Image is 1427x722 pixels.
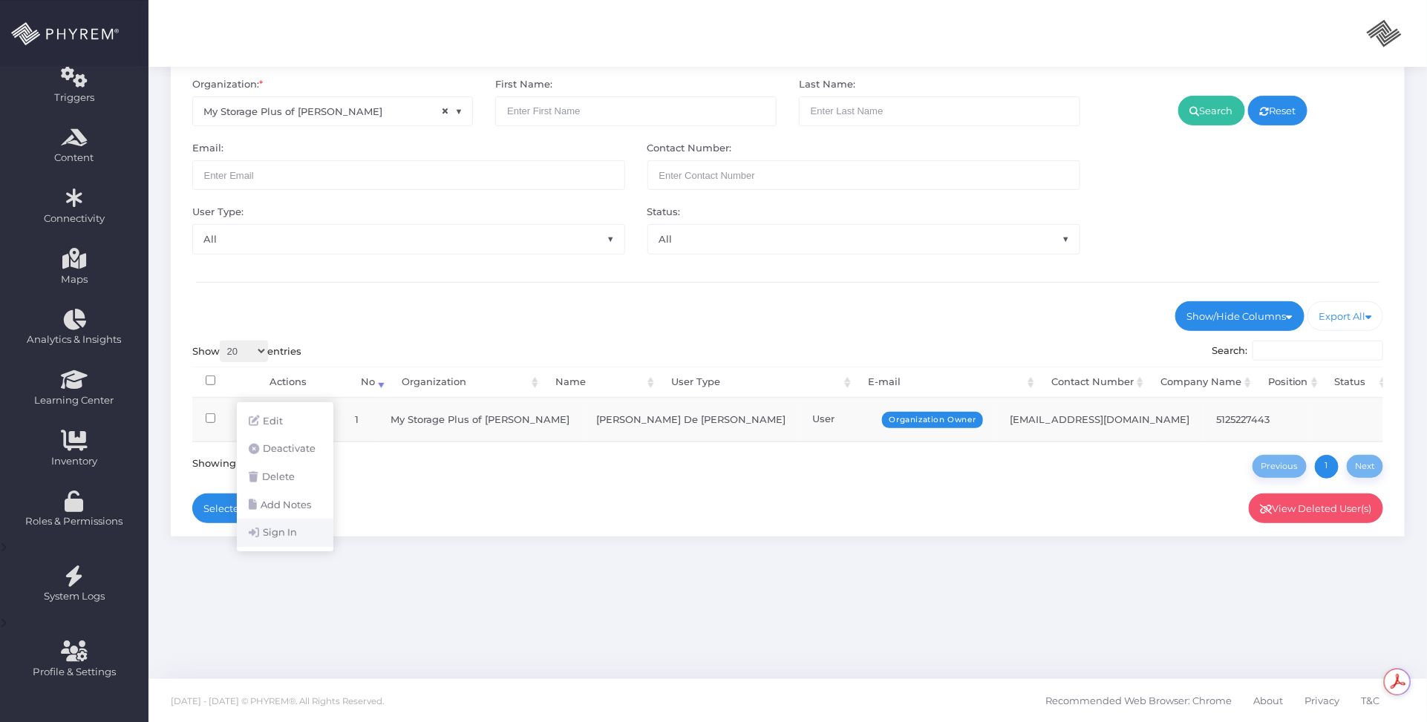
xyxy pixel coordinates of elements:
input: Search: [1253,341,1383,361]
span: Organization Owner [882,412,984,428]
span: Inventory [10,454,139,469]
label: Last Name: [799,77,855,92]
span: [DATE] - [DATE] © PHYREM®. All Rights Reserved. [171,696,384,706]
label: Organization: [192,77,263,92]
span: × [441,103,449,120]
a: Reset [1248,96,1308,125]
span: My Storage Plus of [PERSON_NAME] [193,97,473,125]
span: Analytics & Insights [10,332,139,347]
a: Delete [237,463,333,491]
a: Deactivate [237,435,333,463]
th: Status: activate to sort column ascending [1322,367,1390,398]
span: All [192,224,625,254]
th: User Type: activate to sort column ascending [658,367,855,398]
th: Organization: activate to sort column ascending [388,367,542,398]
input: Maximum of 10 digits required [647,160,1080,190]
input: Enter Last Name [799,96,1080,126]
span: Content [10,151,139,165]
span: Roles & Permissions [10,514,139,529]
label: Email: [192,141,223,156]
a: Sign In [237,519,333,547]
span: Connectivity [10,211,139,226]
th: Position: activate to sort column ascending [1255,367,1322,398]
a: Selected [192,493,264,523]
th: Actions [229,367,347,398]
th: No: activate to sort column ascending [347,367,388,398]
span: Profile & Settings [33,665,116,680]
label: Contact Number: [647,141,732,156]
td: [EMAIL_ADDRESS][DOMAIN_NAME] [996,398,1203,441]
a: 1 [1315,455,1339,479]
td: 1 [336,398,377,441]
div: User [812,412,983,427]
span: All [648,225,1080,253]
th: Company Name: activate to sort column ascending [1147,367,1255,398]
div: Showing 1 to 1 of 1 entries [192,452,319,470]
span: About [1253,686,1283,717]
span: All [193,225,624,253]
a: Show/Hide Columns [1175,301,1304,331]
input: Enter First Name [495,96,777,126]
span: System Logs [10,589,139,604]
span: Learning Center [10,393,139,408]
span: T&C [1361,686,1379,717]
span: Triggers [10,91,139,105]
select: Showentries [220,341,268,362]
a: Export All [1307,301,1384,331]
th: Contact Number: activate to sort column ascending [1038,367,1147,398]
td: 5125227443 [1203,398,1312,441]
span: All [647,224,1080,254]
td: [PERSON_NAME] De [PERSON_NAME] [583,398,799,441]
label: Status: [647,205,681,220]
a: Search [1178,96,1245,125]
span: Privacy [1304,686,1339,717]
label: Show entries [192,341,302,362]
a: Edit [237,407,333,436]
label: Search: [1212,341,1384,361]
a: View Deleted User(s) [1249,493,1384,523]
th: E-mail: activate to sort column ascending [855,367,1038,398]
span: Recommended Web Browser: Chrome [1045,686,1232,717]
label: First Name: [495,77,552,92]
span: Maps [61,272,88,287]
td: My Storage Plus of [PERSON_NAME] [377,398,583,441]
th: Name: activate to sort column ascending [542,367,658,398]
a: Add Notes [237,491,333,519]
label: User Type: [192,205,244,220]
input: Enter Email [192,160,625,190]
